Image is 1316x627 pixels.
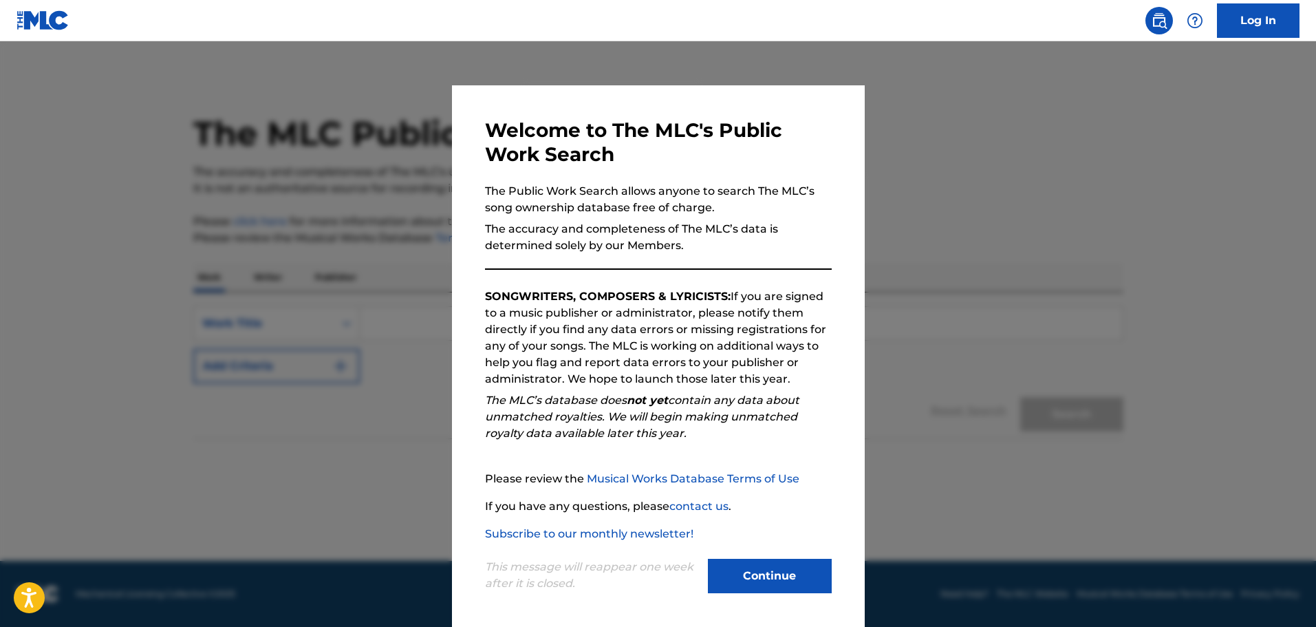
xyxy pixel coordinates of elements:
img: search [1151,12,1167,29]
button: Continue [708,559,832,593]
img: MLC Logo [17,10,69,30]
strong: not yet [627,394,668,407]
a: Musical Works Database Terms of Use [587,472,799,485]
strong: SONGWRITERS, COMPOSERS & LYRICISTS: [485,290,731,303]
a: contact us [669,500,729,513]
p: The Public Work Search allows anyone to search The MLC’s song ownership database free of charge. [485,183,832,216]
iframe: Chat Widget [1247,561,1316,627]
p: The accuracy and completeness of The MLC’s data is determined solely by our Members. [485,221,832,254]
a: Log In [1217,3,1299,38]
h3: Welcome to The MLC's Public Work Search [485,118,832,167]
p: If you are signed to a music publisher or administrator, please notify them directly if you find ... [485,288,832,387]
p: If you have any questions, please . [485,498,832,515]
img: help [1187,12,1203,29]
div: Help [1181,7,1209,34]
p: Please review the [485,471,832,487]
a: Public Search [1145,7,1173,34]
em: The MLC’s database does contain any data about unmatched royalties. We will begin making unmatche... [485,394,799,440]
p: This message will reappear one week after it is closed. [485,559,700,592]
a: Subscribe to our monthly newsletter! [485,527,693,540]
